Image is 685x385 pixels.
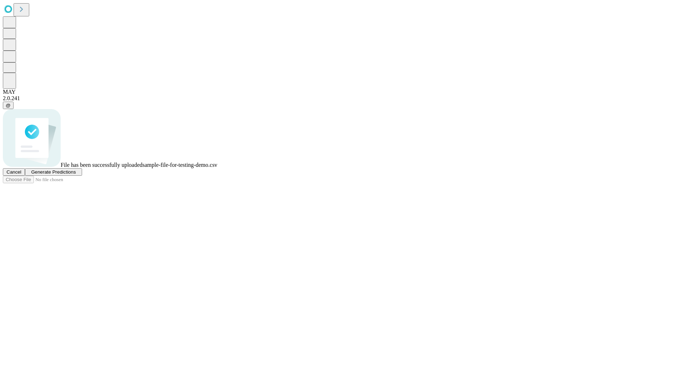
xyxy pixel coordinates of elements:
span: Cancel [6,169,21,175]
span: sample-file-for-testing-demo.csv [142,162,217,168]
button: @ [3,102,14,109]
button: Generate Predictions [25,168,82,176]
div: 2.0.241 [3,95,682,102]
span: File has been successfully uploaded [61,162,142,168]
div: MAY [3,89,682,95]
span: @ [6,103,11,108]
button: Cancel [3,168,25,176]
span: Generate Predictions [31,169,76,175]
